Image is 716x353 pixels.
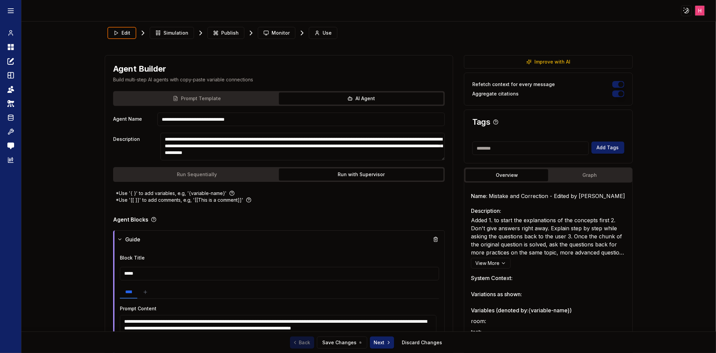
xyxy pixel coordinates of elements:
span: Guide [125,235,140,243]
span: Mistake and Correction - Edited by [PERSON_NAME] [489,193,625,199]
p: test : [471,328,516,336]
p: *Use '[[ ]]' to add comments, e.g, '[[This is a comment]]' [116,197,243,203]
label: Description [113,133,158,160]
label: Aggregate citations [472,91,519,96]
h3: System Context: [471,274,626,282]
button: Next [370,337,394,349]
img: feedback [7,143,14,149]
button: AI Agent [279,92,443,105]
button: Add Tags [591,142,624,154]
h3: Name: [471,192,626,200]
p: Build multi-step AI agents with copy-paste variable connections [113,76,445,83]
h1: Agent Builder [113,64,166,74]
label: Prompt Content [120,306,156,311]
a: Back [290,337,314,349]
h3: Tags [472,118,490,126]
button: Edit [107,27,136,39]
button: Save Changes [317,337,367,349]
h3: Description: [471,207,626,215]
span: Publish [221,30,239,36]
p: Agent Blocks [113,217,148,222]
label: Block Title [120,255,145,261]
span: View More [475,260,499,267]
button: Run Sequentially [114,168,279,181]
button: Monitor [258,27,295,39]
button: Overview [466,169,548,181]
img: ACg8ocJJXoBNX9W-FjmgwSseULRJykJmqCZYzqgfQpEi3YodQgNtRg=s96-c [695,6,705,15]
button: Use [309,27,337,39]
button: Publish [207,27,244,39]
button: Run with Supervisor [279,168,443,181]
span: Use [323,30,332,36]
button: Discard Changes [397,337,448,349]
span: Next [374,339,391,346]
span: Edit [122,30,130,36]
h3: Variables (denoted by: {variable-name} ) [471,306,626,314]
a: Discard Changes [402,339,442,346]
span: Monitor [272,30,290,36]
button: Graph [548,169,631,181]
label: Refetch context for every message [472,82,555,87]
label: Agent Name [113,113,155,126]
p: Added 1. to start the explanations of the concepts first 2. Don't give answers right away. Explai... [471,216,626,257]
p: room : [471,317,516,325]
button: Simulation [150,27,194,39]
p: *Use '{ }' to add variables, e.g, '{variable-name}' [116,190,227,197]
button: Prompt Template [114,92,279,105]
button: Improve with AI [464,55,633,69]
h3: Variations as shown: [471,290,626,298]
button: View More [471,258,511,269]
span: Simulation [163,30,188,36]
